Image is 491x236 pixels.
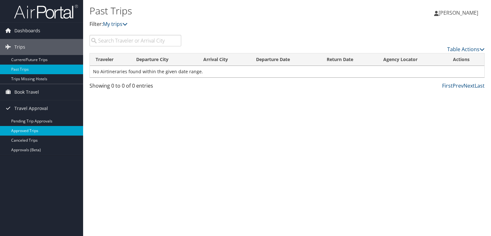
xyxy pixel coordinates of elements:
th: Return Date: activate to sort column ascending [321,53,378,66]
a: My trips [103,20,128,28]
div: Showing 0 to 0 of 0 entries [90,82,181,93]
span: [PERSON_NAME] [439,9,478,16]
span: Travel Approval [14,100,48,116]
a: Next [464,82,475,89]
h1: Past Trips [90,4,353,18]
span: Dashboards [14,23,40,39]
th: Departure Date: activate to sort column ascending [250,53,321,66]
td: No Airtineraries found within the given date range. [90,66,484,77]
span: Trips [14,39,25,55]
th: Arrival City: activate to sort column ascending [198,53,250,66]
th: Traveler: activate to sort column ascending [90,53,130,66]
th: Agency Locator: activate to sort column ascending [378,53,447,66]
img: airportal-logo.png [14,4,78,19]
th: Actions [447,53,484,66]
a: Last [475,82,485,89]
a: Table Actions [447,46,485,53]
input: Search Traveler or Arrival City [90,35,181,46]
a: Prev [453,82,464,89]
p: Filter: [90,20,353,28]
a: First [442,82,453,89]
a: [PERSON_NAME] [434,3,485,22]
th: Departure City: activate to sort column ascending [130,53,198,66]
span: Book Travel [14,84,39,100]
